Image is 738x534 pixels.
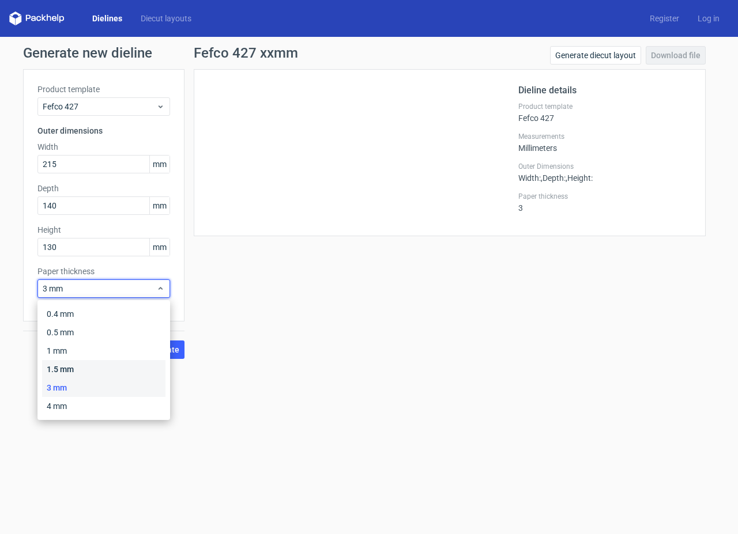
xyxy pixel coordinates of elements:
[23,46,715,60] h1: Generate new dieline
[37,125,170,137] h3: Outer dimensions
[37,224,170,236] label: Height
[43,283,156,294] span: 3 mm
[566,173,593,183] span: , Height :
[518,162,691,171] label: Outer Dimensions
[37,84,170,95] label: Product template
[518,102,691,123] div: Fefco 427
[42,323,165,342] div: 0.5 mm
[541,173,566,183] span: , Depth :
[550,46,641,65] a: Generate diecut layout
[131,13,201,24] a: Diecut layouts
[42,378,165,397] div: 3 mm
[42,305,165,323] div: 0.4 mm
[83,13,131,24] a: Dielines
[518,173,541,183] span: Width :
[37,266,170,277] label: Paper thickness
[688,13,729,24] a: Log in
[42,342,165,360] div: 1 mm
[518,132,691,141] label: Measurements
[37,183,170,194] label: Depth
[518,102,691,111] label: Product template
[194,46,298,60] h1: Fefco 427 xxmm
[149,197,170,214] span: mm
[518,192,691,201] label: Paper thickness
[149,238,170,256] span: mm
[42,360,165,378] div: 1.5 mm
[149,156,170,173] span: mm
[42,397,165,415] div: 4 mm
[518,192,691,213] div: 3
[43,101,156,112] span: Fefco 427
[518,84,691,97] h2: Dieline details
[641,13,688,24] a: Register
[518,132,691,153] div: Millimeters
[37,141,170,153] label: Width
